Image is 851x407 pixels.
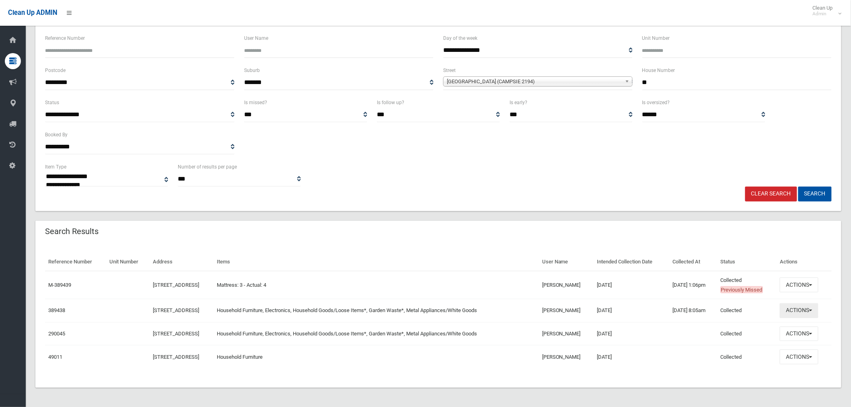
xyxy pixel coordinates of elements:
[510,98,527,107] label: Is early?
[443,66,456,75] label: Street
[717,345,777,368] td: Collected
[214,345,539,368] td: Household Furniture
[214,322,539,345] td: Household Furniture, Electronics, Household Goods/Loose Items*, Garden Waste*, Metal Appliances/W...
[539,253,594,271] th: User Name
[443,34,477,43] label: Day of the week
[594,271,670,299] td: [DATE]
[153,354,199,360] a: [STREET_ADDRESS]
[35,224,108,239] header: Search Results
[48,354,62,360] a: 49011
[244,34,268,43] label: User Name
[539,345,594,368] td: [PERSON_NAME]
[745,187,797,201] a: Clear Search
[106,253,149,271] th: Unit Number
[244,98,267,107] label: Is missed?
[809,5,841,17] span: Clean Up
[777,253,832,271] th: Actions
[642,34,670,43] label: Unit Number
[48,282,71,288] a: M-389439
[539,322,594,345] td: [PERSON_NAME]
[721,286,763,293] span: Previously Missed
[214,299,539,322] td: Household Furniture, Electronics, Household Goods/Loose Items*, Garden Waste*, Metal Appliances/W...
[780,327,818,341] button: Actions
[45,162,66,171] label: Item Type
[214,271,539,299] td: Mattress: 3 - Actual: 4
[48,307,65,313] a: 389438
[45,253,106,271] th: Reference Number
[153,307,199,313] a: [STREET_ADDRESS]
[8,9,57,16] span: Clean Up ADMIN
[150,253,214,271] th: Address
[447,77,622,86] span: [GEOGRAPHIC_DATA] (CAMPSIE 2194)
[45,98,59,107] label: Status
[45,66,66,75] label: Postcode
[669,299,717,322] td: [DATE] 8:05am
[798,187,832,201] button: Search
[717,299,777,322] td: Collected
[780,277,818,292] button: Actions
[594,322,670,345] td: [DATE]
[178,162,237,171] label: Number of results per page
[153,331,199,337] a: [STREET_ADDRESS]
[45,34,85,43] label: Reference Number
[377,98,404,107] label: Is follow up?
[153,282,199,288] a: [STREET_ADDRESS]
[780,349,818,364] button: Actions
[717,322,777,345] td: Collected
[669,253,717,271] th: Collected At
[642,66,675,75] label: House Number
[594,253,670,271] th: Intended Collection Date
[214,253,539,271] th: Items
[48,331,65,337] a: 290045
[642,98,670,107] label: Is oversized?
[45,130,68,139] label: Booked By
[780,303,818,318] button: Actions
[244,66,260,75] label: Suburb
[717,253,777,271] th: Status
[539,299,594,322] td: [PERSON_NAME]
[594,345,670,368] td: [DATE]
[813,11,833,17] small: Admin
[594,299,670,322] td: [DATE]
[539,271,594,299] td: [PERSON_NAME]
[669,271,717,299] td: [DATE] 1:06pm
[717,271,777,299] td: Collected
